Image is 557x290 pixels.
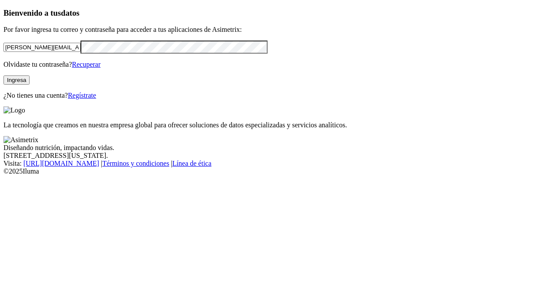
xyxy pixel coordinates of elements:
h3: Bienvenido a tus [3,8,554,18]
a: Recuperar [72,61,101,68]
a: Términos y condiciones [102,160,169,167]
a: [URL][DOMAIN_NAME] [23,160,99,167]
div: [STREET_ADDRESS][US_STATE]. [3,152,554,160]
button: Ingresa [3,75,30,85]
a: Línea de ética [172,160,211,167]
p: Por favor ingresa tu correo y contraseña para acceder a tus aplicaciones de Asimetrix: [3,26,554,34]
div: © 2025 Iluma [3,167,554,175]
img: Asimetrix [3,136,38,144]
a: Regístrate [68,92,96,99]
img: Logo [3,106,25,114]
p: La tecnología que creamos en nuestra empresa global para ofrecer soluciones de datos especializad... [3,121,554,129]
p: ¿No tienes una cuenta? [3,92,554,99]
div: Visita : | | [3,160,554,167]
input: Tu correo [3,43,81,52]
div: Diseñando nutrición, impactando vidas. [3,144,554,152]
span: datos [61,8,80,17]
p: Olvidaste tu contraseña? [3,61,554,68]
